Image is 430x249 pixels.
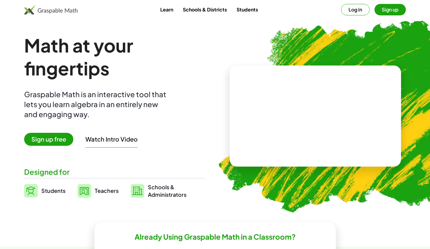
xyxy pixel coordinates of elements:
[24,167,205,177] div: Designed for
[148,183,186,198] span: Schools & Administrators
[24,184,38,197] img: svg%3e
[135,232,296,241] h2: Already Using Graspable Math in a Classroom?
[24,133,73,146] span: Sign up free
[232,4,263,15] a: Students
[131,183,186,198] a: Schools &Administrators
[155,4,178,15] a: Learn
[85,135,138,143] button: Watch Intro Video
[24,89,169,119] div: Graspable Math is an interactive tool that lets you learn algebra in an entirely new and engaging...
[78,184,91,198] img: svg%3e
[131,184,144,198] img: svg%3e
[374,4,406,15] button: Sign up
[24,183,65,198] a: Students
[78,183,119,198] a: Teachers
[270,94,361,139] video: What is this? This is dynamic math notation. Dynamic math notation plays a central role in how Gr...
[95,187,119,194] span: Teachers
[24,34,205,80] h1: Math at your fingertips
[341,4,370,15] button: Log in
[41,187,65,194] span: Students
[178,4,232,15] a: Schools & Districts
